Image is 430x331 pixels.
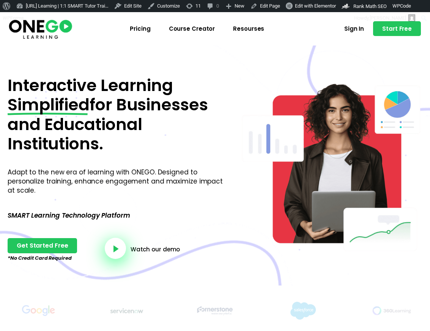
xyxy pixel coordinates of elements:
p: Adapt to the new era of learning with ONEGO. Designed to personalize training, enhance engagement... [8,168,228,195]
span: for Businesses and Educational Institutions. [8,93,208,155]
a: Start Free [373,21,421,36]
a: Howdy, [351,12,418,24]
em: *No Credit Card Required [8,254,72,262]
a: Resourses [224,21,273,36]
a: Pricing [121,21,159,36]
span: Edit with Elementor [295,3,336,9]
img: Title [92,301,162,320]
img: Title [357,301,426,320]
img: Title [269,301,338,320]
span: Pricing [130,26,150,31]
a: Course Creator [160,21,224,36]
a: Watch our demo [131,246,180,252]
span: Rank Math SEO [353,3,387,9]
span: Sign In [344,26,364,31]
span: Resourses [233,26,264,31]
span: Get Started Free [17,243,68,249]
a: Sign In [335,21,373,36]
a: video-button [105,238,126,259]
span: [PERSON_NAME] [370,15,406,21]
span: Course Creator [169,26,215,31]
span: Simplified [8,95,90,115]
img: Title [180,301,250,320]
a: Get Started Free [8,238,77,253]
img: Title [4,301,73,320]
span: Start Free [382,26,412,31]
span: Interactive Learning [8,74,173,97]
